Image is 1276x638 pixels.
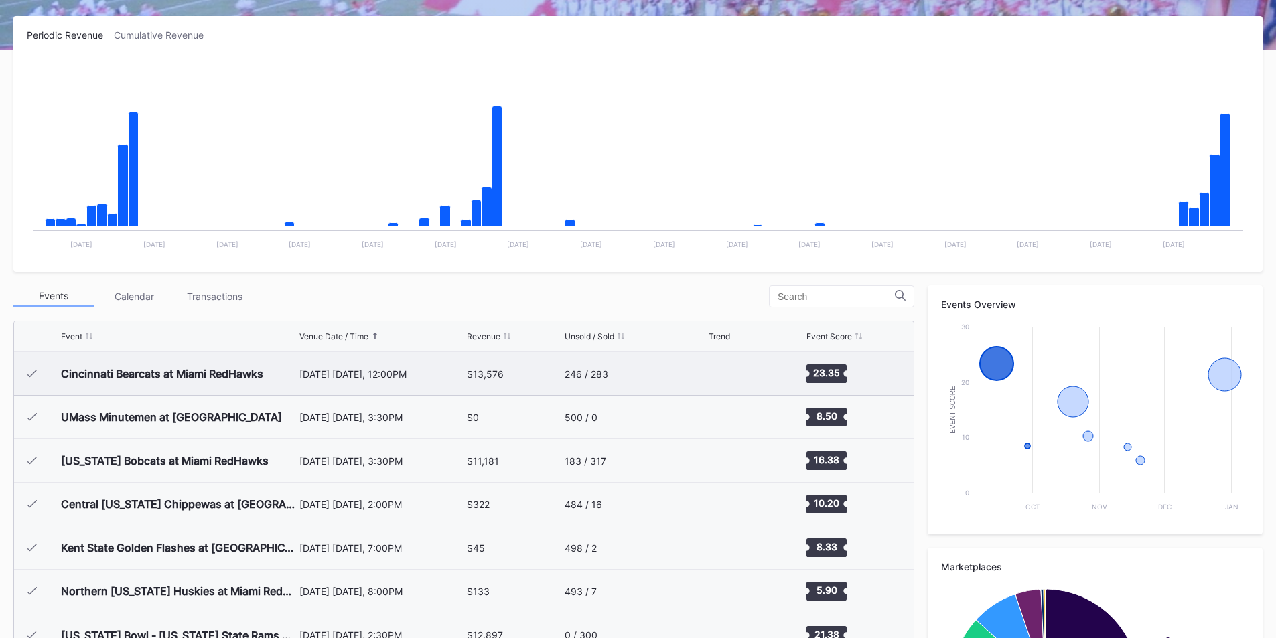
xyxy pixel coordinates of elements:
div: Kent State Golden Flashes at [GEOGRAPHIC_DATA] RedHawks [61,541,296,554]
svg: Chart title [709,400,749,434]
div: [DATE] [DATE], 3:30PM [299,455,464,467]
text: [DATE] [70,240,92,248]
div: Events Overview [941,299,1249,310]
text: [DATE] [580,240,602,248]
text: [DATE] [143,240,165,248]
svg: Chart title [941,320,1249,521]
text: Dec [1158,503,1172,511]
text: Oct [1025,503,1040,511]
text: 0 [965,489,969,497]
div: Marketplaces [941,561,1249,572]
div: Event [61,331,82,341]
text: [DATE] [1017,240,1039,248]
div: [DATE] [DATE], 12:00PM [299,368,464,380]
div: 183 / 317 [565,455,606,467]
div: Northern [US_STATE] Huskies at Miami RedHawks [61,584,296,598]
text: [DATE] [362,240,384,248]
div: [US_STATE] Bobcats at Miami RedHawks [61,454,269,467]
div: Unsold / Sold [565,331,614,341]
svg: Chart title [709,444,749,477]
div: $11,181 [467,455,499,467]
input: Search [778,291,895,302]
text: [DATE] [798,240,821,248]
div: $322 [467,499,490,510]
text: 16.38 [814,454,839,465]
div: 484 / 16 [565,499,602,510]
div: Central [US_STATE] Chippewas at [GEOGRAPHIC_DATA] RedHawks Football [61,497,296,511]
text: 23.35 [813,367,840,378]
text: 8.33 [816,541,837,552]
div: 493 / 7 [565,586,597,597]
div: Venue Date / Time [299,331,368,341]
div: Cumulative Revenue [114,29,214,41]
svg: Chart title [709,487,749,521]
div: [DATE] [DATE], 3:30PM [299,412,464,423]
div: [DATE] [DATE], 2:00PM [299,499,464,510]
text: 20 [961,378,969,386]
text: [DATE] [1163,240,1185,248]
svg: Chart title [709,574,749,608]
text: [DATE] [435,240,457,248]
text: [DATE] [289,240,311,248]
div: Events [13,286,94,307]
svg: Chart title [709,531,749,564]
div: $0 [467,412,479,423]
div: Trend [709,331,730,341]
svg: Chart title [709,357,749,390]
div: 246 / 283 [565,368,608,380]
div: $13,576 [467,368,504,380]
text: Nov [1092,503,1107,511]
div: 498 / 2 [565,542,597,554]
text: [DATE] [1090,240,1112,248]
text: [DATE] [944,240,967,248]
text: 8.50 [816,410,837,422]
div: [DATE] [DATE], 7:00PM [299,542,464,554]
text: 30 [961,323,969,331]
div: $45 [467,542,485,554]
div: Calendar [94,286,174,307]
div: Periodic Revenue [27,29,114,41]
div: [DATE] [DATE], 8:00PM [299,586,464,597]
div: Revenue [467,331,500,341]
div: $133 [467,586,490,597]
div: Transactions [174,286,255,307]
text: [DATE] [653,240,675,248]
text: 10 [962,433,969,441]
div: 500 / 0 [565,412,597,423]
text: Jan [1225,503,1238,511]
text: 10.20 [814,497,839,509]
div: UMass Minutemen at [GEOGRAPHIC_DATA] [61,410,282,424]
div: Event Score [806,331,852,341]
text: [DATE] [507,240,529,248]
svg: Chart title [27,58,1249,258]
text: 5.90 [816,584,837,596]
text: [DATE] [871,240,894,248]
text: [DATE] [216,240,238,248]
text: Event Score [949,386,956,434]
div: Cincinnati Bearcats at Miami RedHawks [61,367,263,380]
text: [DATE] [726,240,748,248]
